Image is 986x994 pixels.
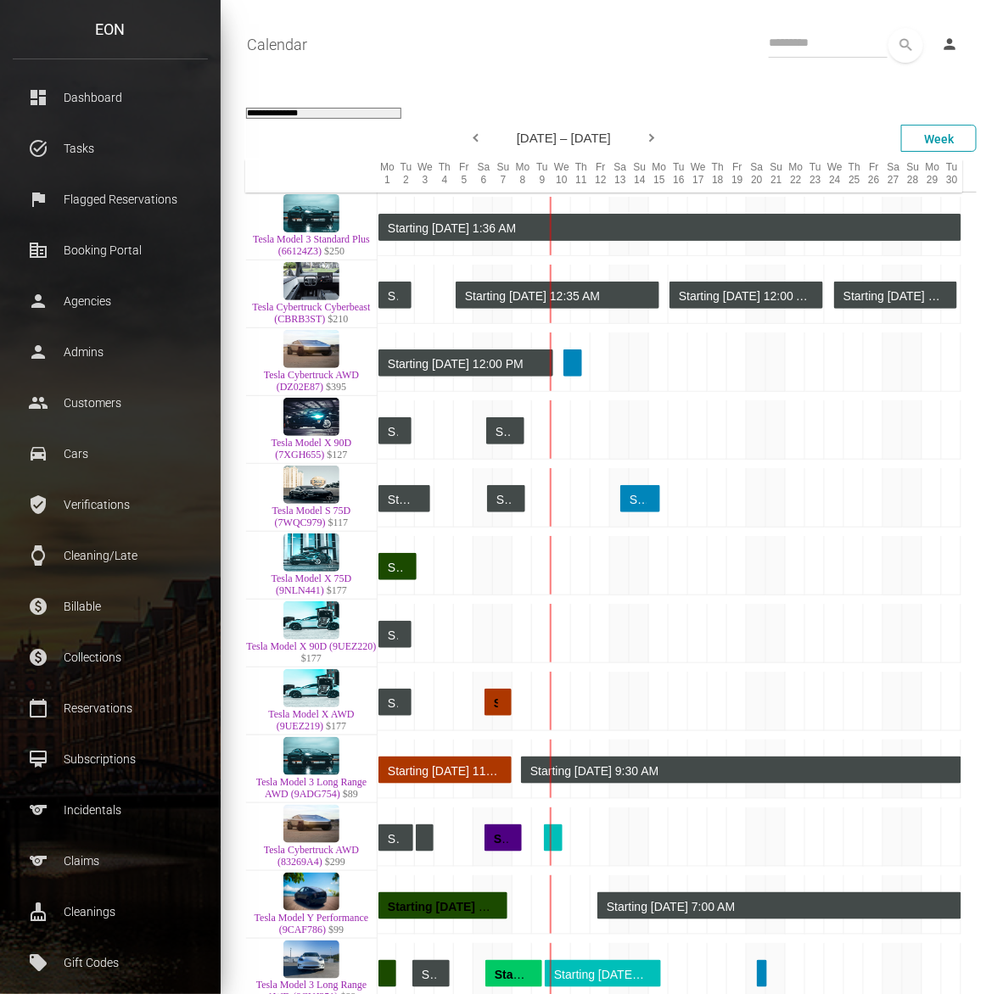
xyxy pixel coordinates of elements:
a: paid Billable [13,585,208,628]
img: Tesla Model 3 Standard Plus (66124Z3) [283,194,339,232]
div: Rented for 2 days by Admin Block . Current status is rental . [486,417,524,444]
p: Cleanings [25,899,195,924]
p: Booking Portal [25,237,195,263]
p: Customers [25,390,195,416]
div: Sa 13 [610,159,630,192]
div: Rented for 3 days, 12 hours by YATA HIROYUKI . Current status is completed . [378,553,417,580]
div: Th 4 [434,159,454,192]
div: Su 14 [630,159,649,192]
span: $250 [324,245,345,257]
p: Gift Codes [25,950,195,975]
p: Claims [25,848,195,874]
img: Tesla Cybertruck AWD (83269A4) [283,805,339,843]
div: Rented for 90 days, 12 hours by Admin Block . Current status is rental . [378,214,961,241]
span: $177 [326,720,346,732]
td: Tesla Cybertruck AWD (DZ02E87) $395 7G2CEHED4RA034122 [246,328,378,396]
strong: Starting [DATE] 2:00 PM [495,968,630,981]
div: Starting [DATE] 6:42 PM [388,418,398,445]
div: Th 25 [844,159,864,192]
strong: Starting [DATE] 6:00 PM [388,900,524,913]
div: Rented for 2 days by Admin Block . Current status is rental . [378,417,412,444]
div: Rented for 2 days by Admin Block . Current status is rental . [412,960,450,987]
div: Tu 23 [805,159,825,192]
a: Tesla Model 3 Long Range AWD (9ADG754) [256,776,367,800]
a: sports Claims [13,840,208,882]
td: Tesla Model X 75D (9NLN441) $177 5YJXCBE29HF044586 [246,532,378,600]
div: Starting [DATE] 9:30 AM [530,757,948,785]
div: Rented for 1 day by Tomasz Ferens . Current status is confirmed . [544,824,563,852]
a: calendar_today Reservations [13,687,208,729]
i: person [941,36,958,53]
a: card_membership Subscriptions [13,738,208,780]
div: Next [645,126,662,152]
div: We 24 [825,159,844,192]
a: person Agencies [13,280,208,322]
div: Rented for 1 day by Yuzhao Sun . Current status is open . Needed: [563,349,582,377]
button: search [888,28,923,63]
img: Tesla Model S 75D (7WQC979) [283,466,339,504]
div: Rented for 2 days by Admin Block . Current status is rental . [378,689,412,716]
div: Rented for 1 day, 23 hours by Dmitri Lipnitsky . Current status is cleaning . [485,824,522,852]
td: Tesla Model X AWD (9UEZ219) $177 5YJXCDE29GF026471 [246,667,378,735]
div: Starting [DATE] 3:00 PM [554,961,647,988]
a: Tesla Cybertruck AWD (83269A4) [264,844,359,868]
div: Previous [466,126,483,152]
div: Rented for 2 days by Admin Block . Current status is rental . [487,485,525,512]
td: Tesla Model 3 Standard Plus (66124Z3) $250 5YJ3E1EA3KF301582 [246,193,378,260]
div: We 3 [415,159,434,192]
div: Mo 15 [649,159,669,192]
p: Dashboard [25,85,195,110]
div: Starting [DATE] 12:00 PM [388,350,540,377]
a: Calendar [247,24,307,66]
span: $395 [326,381,346,393]
div: Starting [DATE] 6:43 PM [388,622,398,649]
a: Tesla Model X 90D (7XGH655) [272,437,352,461]
span: $117 [328,517,349,528]
p: Flagged Reservations [25,187,195,212]
div: Starting [DATE] 12:35 AM [465,282,646,310]
a: person [928,28,973,62]
strong: Starting [DATE] 12:30 PM [494,832,636,846]
p: Admins [25,339,195,365]
div: Starting [DATE] 3:09 PM [496,418,511,445]
td: Tesla Model X 90D (9UEZ220) $177 5YJXCAE27GF032185 [246,600,378,667]
div: Su 28 [903,159,922,192]
a: cleaning_services Cleanings [13,891,208,933]
div: Rented for 168 days, 14 hours by Admin Block . Current status is rental . [378,349,553,377]
a: Tesla Model S 75D (7WQC979) [272,505,351,528]
div: Starting [DATE] 11:30 PM [388,757,498,785]
div: Starting [DATE] 3:21 PM [496,486,512,513]
p: Cleaning/Late [25,543,195,568]
div: [DATE] – [DATE] [199,125,929,151]
a: Tesla Cybertruck Cyberbeast (CBRB3ST) [252,301,370,325]
div: Rented for 10 days, 12 hours by Admin Block . Current status is rental . [456,282,659,309]
div: Mo 1 [378,159,396,192]
div: Rented for 2 days, 2 hours by Jianzhuo Wu . Current status is open . Needed: [620,485,660,512]
div: Fr 26 [864,159,883,192]
div: Rented for 20 days by Kai Wong . Current status is completed . [378,892,507,919]
div: Mo 8 [513,159,532,192]
span: $127 [328,449,348,461]
img: Tesla Model X 90D (9UEZ220) [283,601,339,639]
div: Starting [DATE] 10:00 AM [843,282,944,310]
img: Tesla Cybertruck AWD (DZ02E87) [283,330,339,368]
p: Collections [25,645,195,670]
a: paid Collections [13,636,208,678]
div: Rented for 4 days by Admin Block . Current status is rental . [378,824,413,852]
div: Sa 20 [747,159,766,192]
div: Mo 22 [786,159,805,192]
div: Sa 27 [883,159,903,192]
p: Incidentals [25,797,195,823]
img: Tesla Model Y Performance (9CAF786) [283,873,339,911]
div: Tu 2 [396,159,415,192]
div: Starting [DATE] 7:18 PM [388,486,417,513]
img: Tesla Model X AWD (9UEZ219) [283,669,339,707]
td: Tesla Cybertruck AWD (83269A4) $299 7G2CEHED7RA019680 [246,803,378,871]
a: Tesla Model Y Performance (9CAF786) [255,912,369,935]
div: Rented for 7 days by LaShanaeHolmes Holmes . Current status is late . [378,757,512,784]
div: Rented for 93 days, 10 hours by Admin Block . Current status is rental . [521,757,961,784]
div: Sa 6 [473,159,493,192]
a: dashboard Dashboard [13,76,208,119]
div: Rented for 7 days, 22 hours by Admin Block . Current status is rental . [669,282,823,309]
